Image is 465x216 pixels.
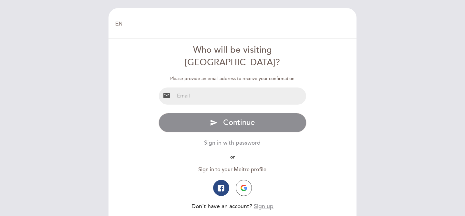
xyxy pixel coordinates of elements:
[159,113,307,132] button: send Continue
[204,139,261,147] button: Sign in with password
[163,92,170,99] i: email
[174,87,306,105] input: Email
[225,154,240,160] span: or
[159,44,307,69] div: Who will be visiting [GEOGRAPHIC_DATA]?
[159,76,307,82] div: Please provide an email address to receive your confirmation
[210,119,218,127] i: send
[254,202,274,211] button: Sign up
[241,185,247,191] img: icon-google.png
[159,166,307,173] div: Sign in to your Meitre profile
[191,203,252,210] span: Don’t have an account?
[223,118,255,127] span: Continue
